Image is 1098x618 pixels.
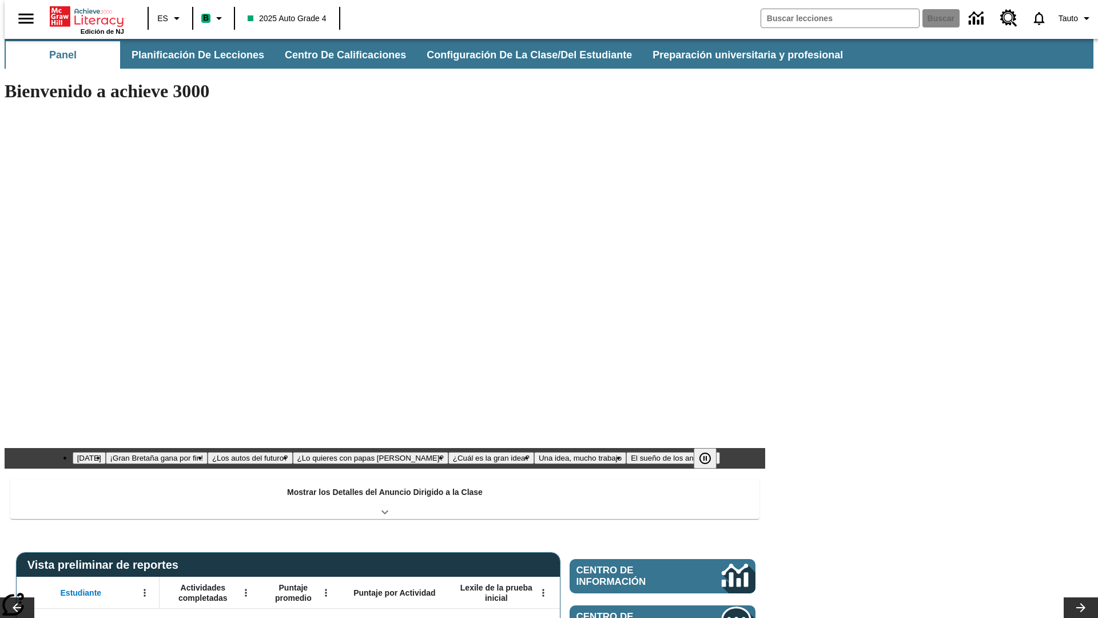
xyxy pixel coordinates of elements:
[152,8,189,29] button: Lenguaje: ES, Selecciona un idioma
[27,558,184,572] span: Vista preliminar de reportes
[6,41,120,69] button: Panel
[535,584,552,601] button: Abrir menú
[353,588,435,598] span: Puntaje por Actividad
[417,41,641,69] button: Configuración de la clase/del estudiante
[576,565,683,588] span: Centro de información
[534,452,626,464] button: Diapositiva 6 Una idea, mucho trabajo
[1054,8,1098,29] button: Perfil/Configuración
[694,448,728,469] div: Pausar
[61,588,102,598] span: Estudiante
[1064,597,1098,618] button: Carrusel de lecciones, seguir
[317,584,335,601] button: Abrir menú
[570,559,755,593] a: Centro de información
[197,8,230,29] button: Boost El color de la clase es verde menta. Cambiar el color de la clase.
[276,41,415,69] button: Centro de calificaciones
[643,41,852,69] button: Preparación universitaria y profesional
[266,583,321,603] span: Puntaje promedio
[50,5,124,28] a: Portada
[122,41,273,69] button: Planificación de lecciones
[208,452,293,464] button: Diapositiva 3 ¿Los autos del futuro?
[694,448,717,469] button: Pausar
[5,39,1093,69] div: Subbarra de navegación
[455,583,538,603] span: Lexile de la prueba inicial
[165,583,241,603] span: Actividades completadas
[248,13,327,25] span: 2025 Auto Grade 4
[293,452,448,464] button: Diapositiva 4 ¿Lo quieres con papas fritas?
[50,4,124,35] div: Portada
[287,486,483,498] p: Mostrar los Detalles del Anuncio Dirigido a la Clase
[9,2,43,35] button: Abrir el menú lateral
[106,452,208,464] button: Diapositiva 2 ¡Gran Bretaña gana por fin!
[761,9,919,27] input: Buscar campo
[993,3,1024,34] a: Centro de recursos, Se abrirá en una pestaña nueva.
[81,28,124,35] span: Edición de NJ
[5,41,853,69] div: Subbarra de navegación
[448,452,534,464] button: Diapositiva 5 ¿Cuál es la gran idea?
[73,452,106,464] button: Diapositiva 1 Día del Trabajo
[10,480,759,519] div: Mostrar los Detalles del Anuncio Dirigido a la Clase
[626,452,720,464] button: Diapositiva 7 El sueño de los animales
[136,584,153,601] button: Abrir menú
[203,11,209,25] span: B
[1059,13,1078,25] span: Tauto
[5,81,765,102] h1: Bienvenido a achieve 3000
[157,13,168,25] span: ES
[1024,3,1054,33] a: Notificaciones
[962,3,993,34] a: Centro de información
[237,584,254,601] button: Abrir menú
